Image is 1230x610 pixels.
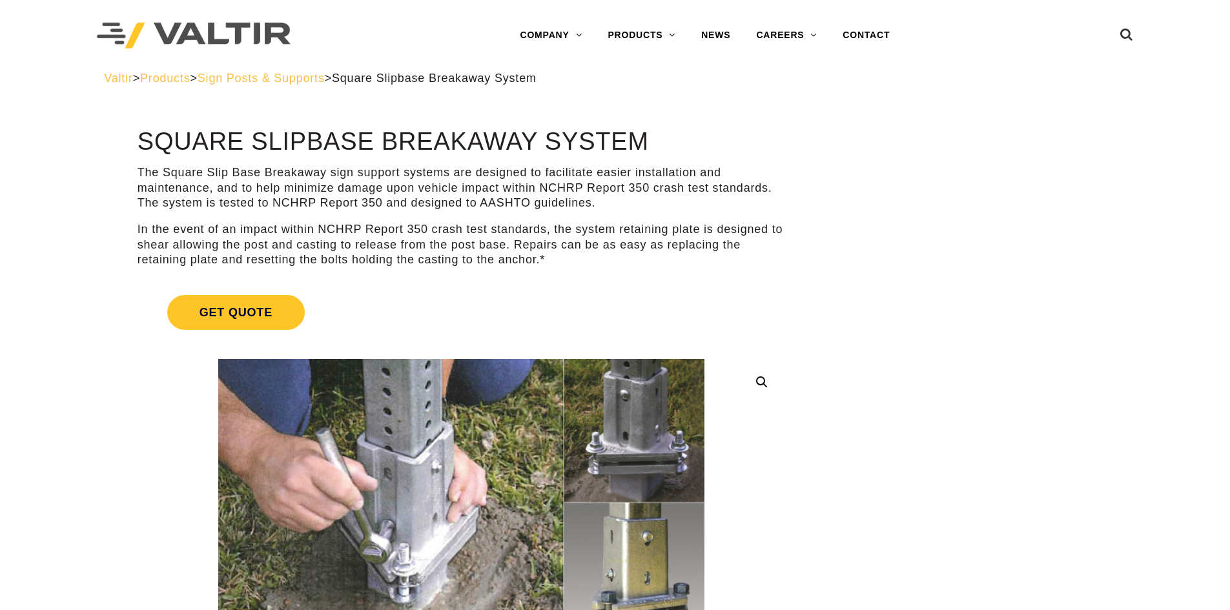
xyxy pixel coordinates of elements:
[104,71,1126,86] div: > > >
[595,23,688,48] a: PRODUCTS
[688,23,743,48] a: NEWS
[138,165,785,210] p: The Square Slip Base Breakaway sign support systems are designed to facilitate easier installatio...
[97,23,291,49] img: Valtir
[140,72,190,85] a: Products
[332,72,537,85] span: Square Slipbase Breakaway System
[830,23,903,48] a: CONTACT
[104,72,132,85] a: Valtir
[167,295,305,330] span: Get Quote
[507,23,595,48] a: COMPANY
[743,23,830,48] a: CAREERS
[138,222,785,267] p: In the event of an impact within NCHRP Report 350 crash test standards, the system retaining plat...
[138,280,785,345] a: Get Quote
[138,128,785,156] h1: Square Slipbase Breakaway System
[198,72,325,85] a: Sign Posts & Supports
[750,371,774,394] a: 🔍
